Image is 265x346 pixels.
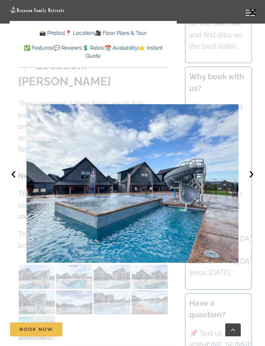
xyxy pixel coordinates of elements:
a: 💬 Reviews [54,45,81,51]
a: ✅ Features [24,45,52,51]
a: Book Now [10,322,62,336]
a: 🎥 Floor Plans & Tour [95,30,147,36]
button: × [246,5,260,19]
a: 📆 Availability [105,45,138,51]
p: | | | | [18,44,168,60]
button: › [244,166,259,180]
a: 📍 Location [65,30,94,36]
a: 📸 Photos [39,30,64,36]
a: 💲 Rates [82,45,103,51]
a: Toggle Menu [238,10,263,16]
span: Book Now [19,327,53,332]
img: Branson Family Retreats Logo [10,6,65,14]
button: ‹ [6,166,21,180]
a: 👉 Instant Quote [86,45,163,59]
p: | | [18,29,168,37]
img: Rocky-Shores-neighborhood-pool-1108-scaled.jpg [26,104,238,263]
